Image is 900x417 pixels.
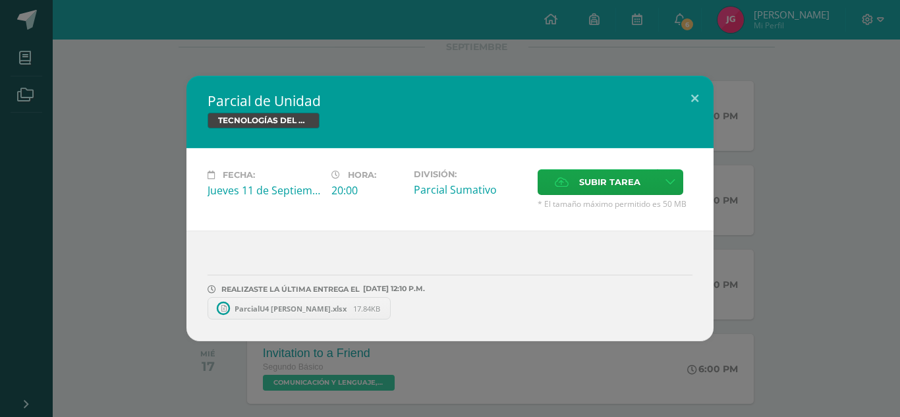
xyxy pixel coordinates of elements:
[331,183,403,198] div: 20:00
[208,297,391,320] a: ParcialU4 [PERSON_NAME].xlsx 17.84KB
[228,304,353,314] span: ParcialU4 [PERSON_NAME].xlsx
[221,285,360,294] span: REALIZASTE LA ÚLTIMA ENTREGA EL
[538,198,692,209] span: * El tamaño máximo permitido es 50 MB
[414,182,527,197] div: Parcial Sumativo
[360,289,425,289] span: [DATE] 12:10 P.M.
[348,170,376,180] span: Hora:
[223,170,255,180] span: Fecha:
[353,304,380,314] span: 17.84KB
[414,169,527,179] label: División:
[208,183,321,198] div: Jueves 11 de Septiembre
[579,170,640,194] span: Subir tarea
[676,76,714,121] button: Close (Esc)
[208,92,692,110] h2: Parcial de Unidad
[208,113,320,128] span: TECNOLOGÍAS DEL APRENDIZAJE Y LA COMUNICACIÓN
